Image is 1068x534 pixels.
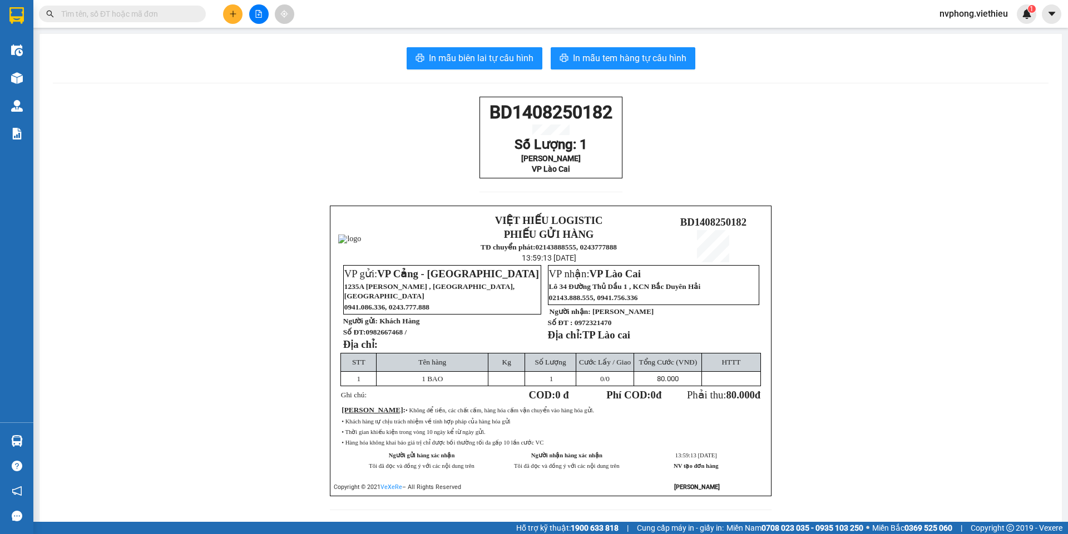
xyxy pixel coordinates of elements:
span: 1 BAO [422,375,443,383]
span: Copyright © 2021 – All Rights Reserved [334,483,461,491]
strong: 02143888555, 0243777888 [535,243,617,251]
span: HTTT [721,358,740,366]
strong: VIỆT HIẾU LOGISTIC [495,214,603,226]
span: /0 [600,375,610,383]
span: Hỗ trợ kỹ thuật: [516,522,619,534]
span: Tổng Cước (VNĐ) [639,358,697,366]
span: đ [755,389,760,401]
button: file-add [249,4,269,24]
button: plus [223,4,243,24]
img: solution-icon [11,128,23,139]
span: 1 [357,375,360,383]
span: question-circle [12,461,22,471]
span: : [342,406,406,414]
img: warehouse-icon [11,100,23,112]
strong: PHIẾU GỬI HÀNG [504,228,594,240]
span: Kg [502,358,511,366]
strong: NV tạo đơn hàng [674,463,718,469]
strong: COD: [529,389,569,401]
span: ⚪️ [866,526,869,530]
button: printerIn mẫu biên lai tự cấu hình [407,47,542,69]
span: plus [229,10,237,18]
span: 0972321470 [575,318,612,327]
a: VeXeRe [380,483,402,491]
span: BD1408250182 [680,216,746,228]
img: warehouse-icon [11,435,23,447]
span: 80.000 [726,389,754,401]
img: warehouse-icon [11,72,23,84]
span: VP Lào Cai [532,164,570,173]
span: In mẫu biên lai tự cấu hình [429,51,533,65]
span: STT [352,358,365,366]
span: Tên hàng [418,358,446,366]
strong: Địa chỉ: [548,329,582,341]
strong: Người gửi: [343,317,378,325]
span: 13:59:13 [DATE] [675,452,717,458]
span: 0941.086.336, 0243.777.888 [344,303,429,311]
span: Cước Lấy / Giao [579,358,631,366]
img: logo [338,234,361,243]
span: Miền Nam [726,522,863,534]
span: VP nhận: [549,268,641,280]
strong: Người nhận hàng xác nhận [531,452,602,458]
strong: 0708 023 035 - 0935 103 250 [762,523,863,532]
span: In mẫu tem hàng tự cấu hình [573,51,686,65]
span: file-add [255,10,263,18]
span: copyright [1006,524,1014,532]
strong: Địa chỉ: [343,338,378,350]
span: | [627,522,629,534]
strong: Số ĐT : [548,318,573,327]
span: Tôi đã đọc và đồng ý với các nội dung trên [514,463,620,469]
span: 1235A [PERSON_NAME] , [GEOGRAPHIC_DATA], [GEOGRAPHIC_DATA] [344,282,515,300]
span: printer [416,53,424,64]
span: [PERSON_NAME] [592,307,654,316]
span: search [46,10,54,18]
span: • Hàng hóa không khai báo giá trị chỉ được bồi thường tối đa gấp 10 lần cước VC [342,440,543,446]
span: VP Lào Cai [590,268,641,280]
span: Phải thu: [687,389,760,401]
span: 0 đ [555,389,568,401]
strong: [PERSON_NAME] [674,483,720,491]
span: caret-down [1047,9,1057,19]
span: message [12,511,22,521]
img: icon-new-feature [1022,9,1032,19]
span: aim [280,10,288,18]
span: Cung cấp máy in - giấy in: [637,522,724,534]
span: Ghi chú: [341,391,367,399]
span: printer [560,53,568,64]
img: warehouse-icon [11,44,23,56]
span: 02143.888.555, 0941.756.336 [549,293,638,302]
span: 0 [600,375,604,383]
strong: 1900 633 818 [571,523,619,532]
strong: 0369 525 060 [904,523,952,532]
img: logo-vxr [9,7,24,24]
span: | [961,522,962,534]
strong: Phí COD: đ [606,389,661,401]
button: caret-down [1042,4,1061,24]
strong: TĐ chuyển phát: [481,243,535,251]
span: Tôi đã đọc và đồng ý với các nội dung trên [369,463,474,469]
span: BD1408250182 [489,102,612,123]
strong: Người nhận: [550,307,591,316]
span: • Không để tiền, các chất cấm, hàng hóa cấm vận chuyển vào hàng hóa gửi. [406,407,594,413]
strong: Người gửi hàng xác nhận [389,452,455,458]
input: Tìm tên, số ĐT hoặc mã đơn [61,8,192,20]
span: nvphong.viethieu [931,7,1017,21]
span: VP gửi: [344,268,539,280]
span: Khách Hàng [379,317,419,325]
span: [PERSON_NAME] [521,154,581,163]
span: 80.000 [657,375,679,383]
span: • Khách hàng tự chịu trách nhiệm về tính hợp pháp của hàng hóa gửi [342,418,510,425]
span: 0 [651,389,656,401]
span: 13:59:13 [DATE] [522,253,576,262]
strong: Số ĐT: [343,328,407,336]
span: Số Lượng: 1 [515,137,587,152]
span: 1 [550,375,553,383]
button: printerIn mẫu tem hàng tự cấu hình [551,47,695,69]
span: • Thời gian khiếu kiện trong vòng 10 ngày kể từ ngày gửi. [342,429,485,435]
button: aim [275,4,294,24]
span: Số Lượng [535,358,566,366]
span: TP Lào cai [582,329,630,341]
span: 1 [1030,5,1034,13]
sup: 1 [1028,5,1036,13]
